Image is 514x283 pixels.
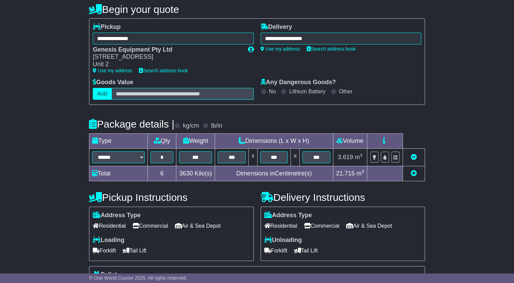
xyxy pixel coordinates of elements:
[93,245,116,256] span: Forklift
[307,46,356,52] a: Search address book
[248,148,257,166] td: x
[411,154,417,161] a: Remove this item
[123,245,146,256] span: Tail Lift
[93,212,141,219] label: Address Type
[93,88,112,100] label: AUD
[139,68,188,73] a: Search address book
[411,170,417,177] a: Add new item
[93,79,133,86] label: Goods Value
[175,221,221,231] span: Air & Sea Depot
[176,133,215,148] td: Weight
[93,23,121,31] label: Pickup
[333,133,367,148] td: Volume
[148,166,176,181] td: 6
[89,166,148,181] td: Total
[289,88,325,95] label: Lithium Battery
[93,271,117,279] label: Pallet
[176,166,215,181] td: Kilo(s)
[89,192,253,203] h4: Pickup Instructions
[269,88,276,95] label: No
[339,88,353,95] label: Other
[294,245,318,256] span: Tail Lift
[291,148,300,166] td: x
[261,79,336,86] label: Any Dangerous Goods?
[360,153,362,158] sup: 3
[179,170,193,177] span: 3630
[93,61,241,68] div: Unit 2
[304,221,339,231] span: Commercial
[346,221,392,231] span: Air & Sea Depot
[148,133,176,148] td: Qty
[361,169,364,174] sup: 3
[355,154,362,161] span: m
[356,170,364,177] span: m
[93,53,241,61] div: [STREET_ADDRESS]
[89,275,187,281] span: © One World Courier 2025. All rights reserved.
[93,46,241,54] div: Genesis Equipment Pty Ltd
[261,46,300,52] a: Use my address
[183,122,199,130] label: kg/cm
[89,118,174,130] h4: Package details |
[264,221,297,231] span: Residential
[211,122,222,130] label: lb/in
[215,166,333,181] td: Dimensions in Centimetre(s)
[89,133,148,148] td: Type
[93,237,124,244] label: Loading
[93,68,132,73] a: Use my address
[336,170,355,177] span: 21.715
[261,192,425,203] h4: Delivery Instructions
[264,212,312,219] label: Address Type
[89,4,425,15] h4: Begin your quote
[264,245,287,256] span: Forklift
[261,23,292,31] label: Delivery
[264,237,302,244] label: Unloading
[132,221,168,231] span: Commercial
[215,133,333,148] td: Dimensions (L x W x H)
[93,221,126,231] span: Residential
[338,154,353,161] span: 3.619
